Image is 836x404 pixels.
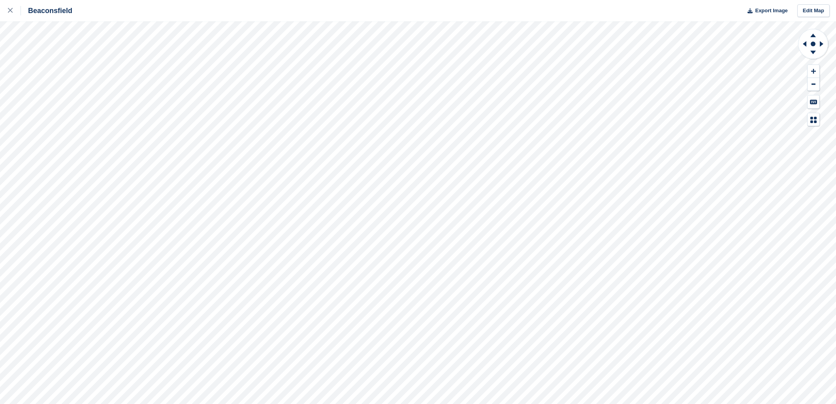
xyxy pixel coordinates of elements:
span: Export Image [755,7,787,15]
button: Export Image [743,4,788,17]
button: Map Legend [808,113,819,126]
button: Zoom In [808,65,819,78]
button: Zoom Out [808,78,819,91]
div: Beaconsfield [21,6,72,15]
button: Keyboard Shortcuts [808,95,819,108]
a: Edit Map [797,4,830,17]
